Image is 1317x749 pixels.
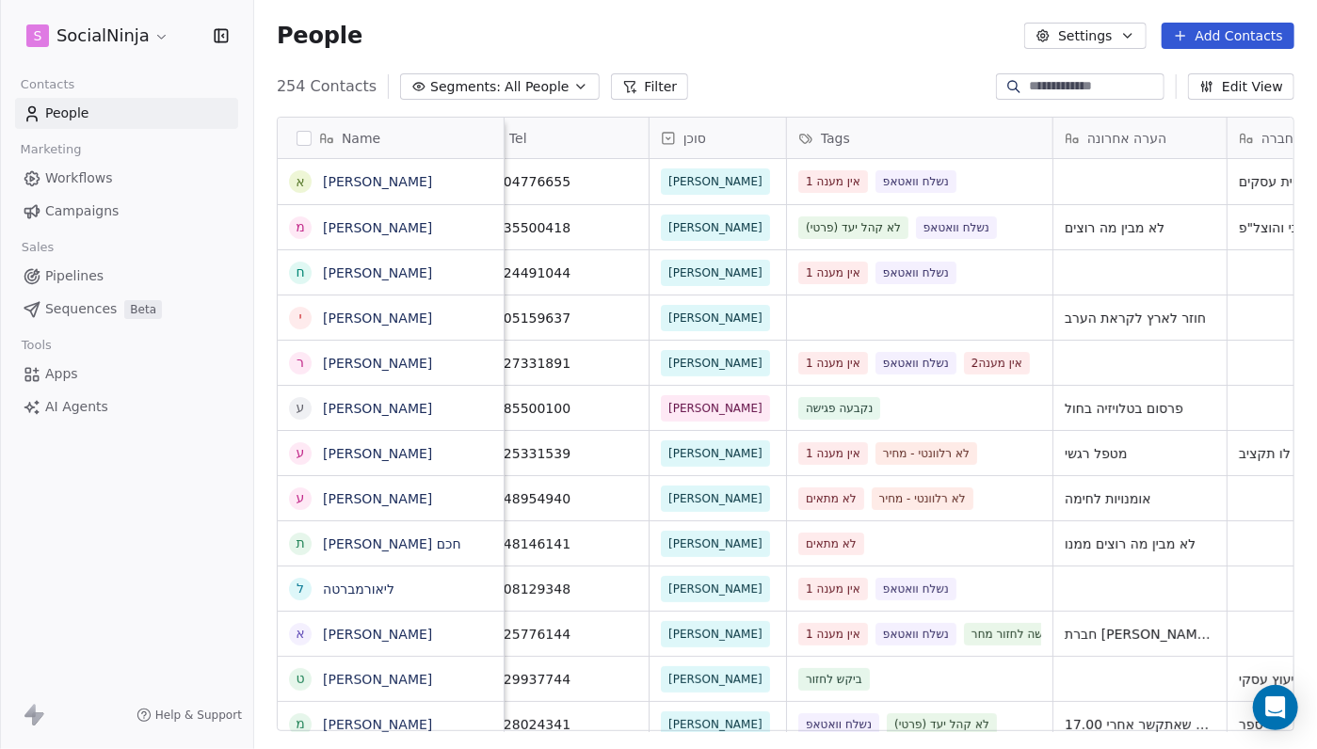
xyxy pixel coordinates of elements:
span: [PERSON_NAME] [668,534,763,553]
div: מ [296,217,305,237]
a: AI Agents [15,391,238,422]
div: ח [296,263,304,282]
a: [PERSON_NAME] [323,174,432,189]
button: Edit View [1188,73,1294,100]
a: [PERSON_NAME] חכם [323,536,461,551]
span: ביקשה לחזור מחר [964,623,1068,645]
span: Name [342,129,380,148]
span: 0504776655 [487,172,637,191]
span: 254 Contacts [277,75,377,98]
span: אומנויות לחימה [1065,489,1215,508]
span: נשלח וואטאפ [875,170,956,193]
span: [PERSON_NAME] [668,670,763,689]
a: [PERSON_NAME] [323,265,432,280]
div: א [296,172,304,192]
span: Beta [124,300,162,319]
span: נשלח וואטאפ [875,623,956,645]
span: אין מענה 1 [798,442,868,465]
a: ליאורמברטה [323,582,394,597]
span: 0585500100 [487,399,637,418]
span: מטפל רגשי [1065,444,1215,463]
span: Segments: [430,77,501,97]
span: לא מבין מה רוצים ממנו [1065,534,1215,553]
span: 0529937744 [487,670,637,689]
span: אין מענה 1 [798,352,868,374]
a: [PERSON_NAME] [323,311,432,326]
span: אין מענה 1 [798,170,868,193]
div: grid [278,159,505,732]
span: לא רלוונטי - מחיר [875,442,977,465]
span: [PERSON_NAME] [668,263,763,282]
span: People [45,104,89,123]
span: [PERSON_NAME] [668,354,763,373]
button: SSocialNinja [23,20,173,52]
a: [PERSON_NAME] [323,401,432,416]
span: 0505159637 [487,309,637,327]
span: [PERSON_NAME] [668,625,763,644]
span: 0508129348 [487,580,637,598]
span: Pipelines [45,266,104,286]
span: סוכן [683,129,706,148]
span: לא מתאים [798,487,864,510]
span: אין מענה 1 [798,262,868,284]
a: [PERSON_NAME] [323,491,432,506]
span: 0528024341 [487,715,637,734]
span: אין מענה2 [964,352,1030,374]
div: ת [296,534,304,553]
a: Help & Support [137,708,242,723]
span: לא מתאים [798,533,864,555]
div: הערה אחרונה [1053,118,1227,158]
span: Sales [13,233,62,262]
div: ל [297,579,304,598]
span: חברת [PERSON_NAME] מרקטינג רוצה שנפרסם לכמה לקוחות [PERSON_NAME] [1065,625,1215,644]
div: Tags [787,118,1052,158]
span: נקבעה פגישה [798,397,880,420]
span: 0525331539 [487,444,637,463]
span: [PERSON_NAME] [668,715,763,734]
span: לא קהל יעד (פרטי) [887,713,997,736]
span: ביקש שאתקשר אחרי 17.00 [1065,715,1215,734]
span: שם חברה [1261,129,1316,148]
span: [PERSON_NAME] [668,309,763,327]
span: אין מענה 1 [798,578,868,600]
a: SequencesBeta [15,294,238,325]
span: Marketing [12,135,89,164]
span: נשלח וואטאפ [875,578,956,600]
span: נשלח וואטאפ [875,262,956,284]
span: AI Agents [45,397,108,417]
span: [PERSON_NAME] [668,489,763,508]
span: 0548146141 [487,534,637,553]
a: People [15,98,238,129]
div: סוכן [650,118,786,158]
span: Campaigns [45,201,119,221]
div: Name [278,118,504,158]
span: Tools [13,331,59,359]
div: ע [297,443,305,463]
a: Workflows [15,163,238,194]
span: 0548954940 [487,489,637,508]
a: [PERSON_NAME] [323,446,432,461]
span: לא רלוונטי - מחיר [872,487,973,510]
span: 0524491044 [487,263,637,282]
div: ע [297,398,305,418]
a: [PERSON_NAME] [323,627,432,642]
span: [PERSON_NAME] [668,218,763,237]
div: י [298,308,301,327]
span: הערה אחרונה [1087,129,1166,148]
div: ע [297,488,305,508]
div: Tel [475,118,649,158]
button: Filter [611,73,689,100]
span: S [34,26,42,45]
span: ביקש לחזור [798,668,870,691]
span: נשלח וואטאפ [875,352,956,374]
a: Pipelines [15,261,238,292]
div: ר [297,353,304,373]
span: פרסום בטלויזיה בחול [1065,399,1215,418]
span: People [277,22,362,50]
a: [PERSON_NAME] [323,356,432,371]
span: [PERSON_NAME] [668,399,763,418]
span: SocialNinja [56,24,150,48]
span: נשלח וואטאפ [916,216,997,239]
span: All People [505,77,569,97]
span: Contacts [12,71,83,99]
